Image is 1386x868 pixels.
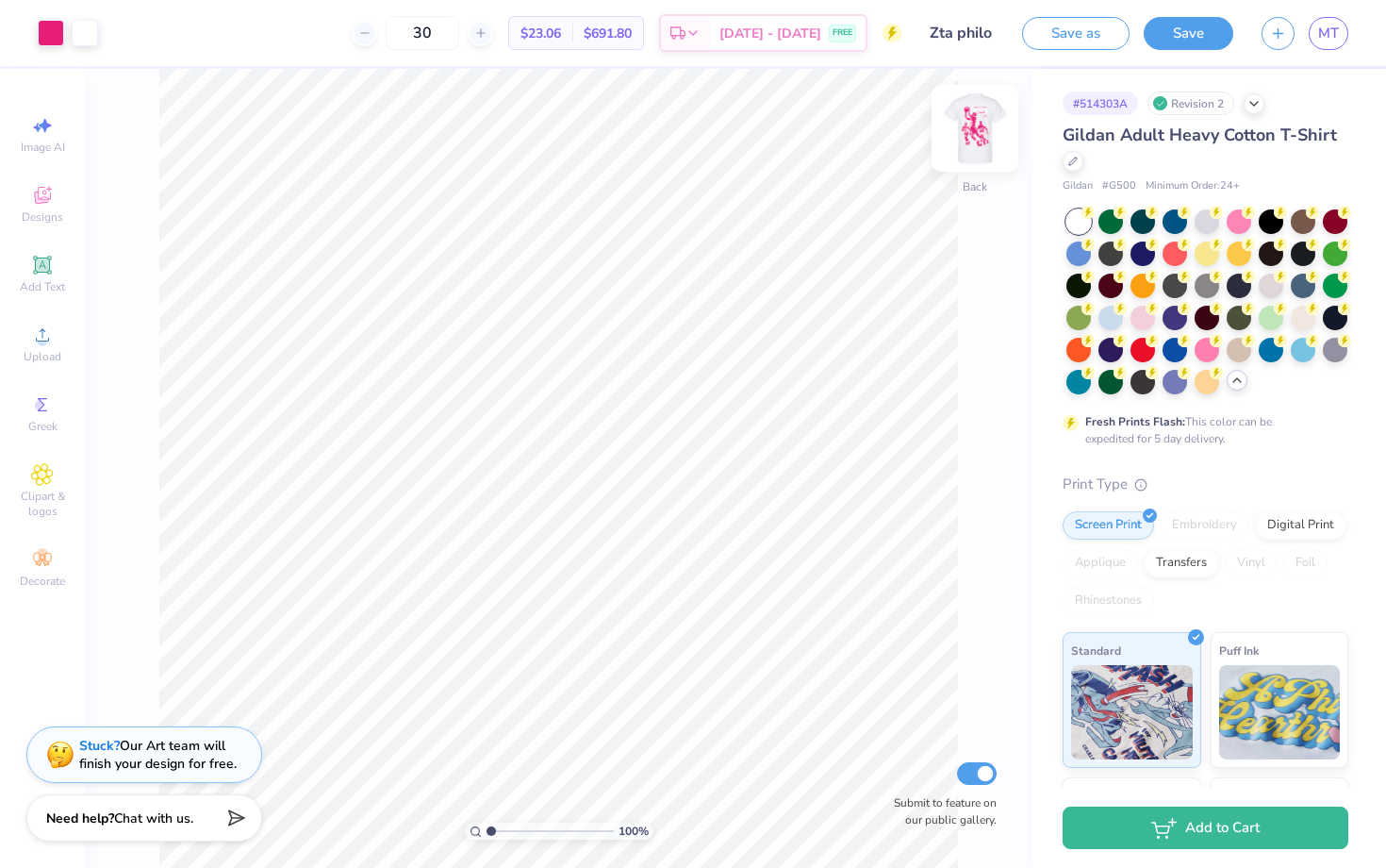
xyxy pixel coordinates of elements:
img: Standard [1071,665,1193,759]
button: Save as [1022,17,1130,50]
input: Untitled Design [916,14,1008,52]
span: Designs [22,209,63,225]
span: [DATE] - [DATE] [719,24,821,43]
img: Back [937,91,1013,166]
span: Metallic & Glitter Ink [1219,786,1330,806]
span: 100 % [619,823,649,840]
div: Transfers [1144,549,1219,577]
div: Foil [1283,549,1328,577]
span: Chat with us. [114,810,193,827]
div: Print Type [1063,474,1348,495]
span: Standard [1071,641,1121,660]
label: Submit to feature on our public gallery. [883,794,997,828]
span: $23.06 [520,24,561,43]
span: Upload [24,349,61,364]
span: Neon Ink [1071,786,1117,806]
span: Gildan Adult Heavy Cotton T-Shirt [1063,124,1337,146]
span: FREE [833,26,852,40]
img: Puff Ink [1219,665,1341,759]
div: This color can be expedited for 5 day delivery. [1085,413,1317,447]
span: Add Text [20,279,65,294]
div: Our Art team will finish your design for free. [79,737,237,773]
button: Add to Cart [1063,807,1348,849]
span: Puff Ink [1219,641,1259,660]
span: MT [1318,23,1339,44]
div: Embroidery [1160,511,1249,540]
strong: Need help? [46,810,114,827]
span: Clipart & logos [9,489,75,519]
span: Greek [28,419,58,434]
button: Save [1144,17,1233,50]
span: Gildan [1063,178,1093,194]
strong: Stuck? [79,737,120,755]
span: Minimum Order: 24 + [1146,178,1240,194]
a: MT [1309,17,1348,50]
div: Screen Print [1063,511,1154,540]
div: Back [963,178,987,195]
div: Digital Print [1255,511,1346,540]
div: Vinyl [1225,549,1278,577]
div: Rhinestones [1063,587,1154,615]
span: Image AI [21,140,65,155]
div: Revision 2 [1147,92,1234,115]
span: # G500 [1102,178,1136,194]
input: – – [386,16,459,50]
div: # 514303A [1063,92,1138,115]
span: Decorate [20,574,65,589]
span: $691.80 [584,24,632,43]
div: Applique [1063,549,1138,577]
strong: Fresh Prints Flash: [1085,414,1185,429]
